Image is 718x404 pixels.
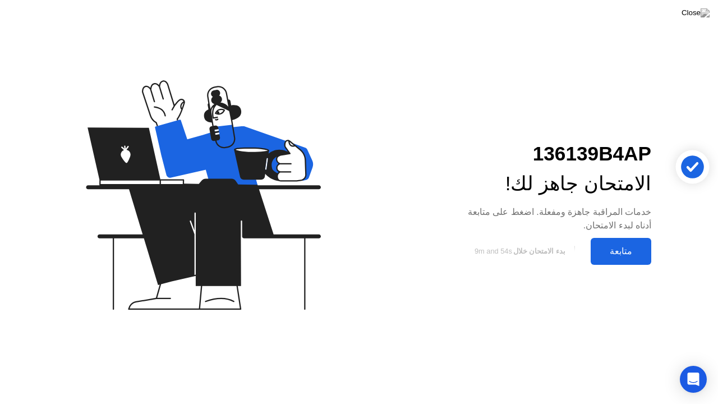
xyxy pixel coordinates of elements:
img: Close [682,8,710,17]
div: خدمات المراقبة جاهزة ومفعلة. اضغط على متابعة أدناه لبدء الامتحان. [453,205,651,232]
button: بدء الامتحان خلال9m and 54s [453,241,585,262]
div: 136139B4AP [453,139,651,169]
div: متابعة [594,246,648,256]
div: Open Intercom Messenger [680,366,707,393]
span: 9m and 54s [475,247,512,255]
button: متابعة [591,238,651,265]
div: الامتحان جاهز لك! [453,169,651,199]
